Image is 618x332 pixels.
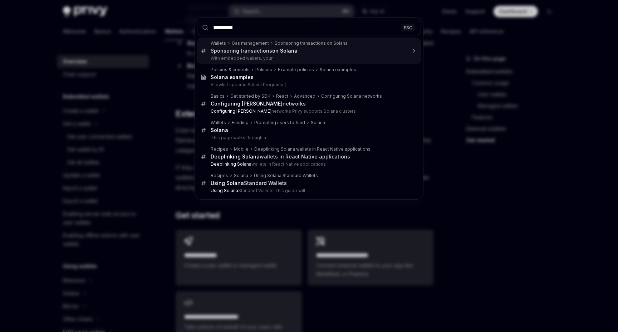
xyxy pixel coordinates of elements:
[211,127,228,133] b: Solana
[211,146,228,152] div: Recipes
[276,93,288,99] div: React
[211,135,406,141] p: This page walks through a
[272,48,298,54] b: on Solana
[211,74,254,80] b: Solana examples
[254,173,318,179] div: Using Solana Standard Wallets
[211,188,238,193] b: Using Solana
[211,67,250,73] div: Policies & controls
[294,93,315,99] div: Advanced
[211,153,350,160] div: wallets in React Native applications
[254,146,371,152] div: Deeplinking Solana wallets in React Native applications
[255,67,272,73] div: Policies
[211,180,244,186] b: Using Solana
[211,108,406,114] p: networks Privy supports Solana clusters
[211,101,283,107] b: Configuring [PERSON_NAME]
[211,48,298,54] div: Sponsoring transactions
[254,120,305,126] div: Prompting users to fund
[211,161,406,167] p: wallets in React Native applications
[211,120,226,126] div: Wallets
[234,173,248,179] div: Solana
[232,40,269,46] div: Gas management
[211,108,271,114] b: Configuring [PERSON_NAME]
[211,82,406,88] p: Allowlist specific Solana Programs {
[402,24,415,31] div: ESC
[275,40,348,46] div: Sponsoring transactions on Solana
[211,101,306,107] div: networks
[211,173,228,179] div: Recipes
[211,161,251,167] b: Deeplinking Solana
[211,55,406,61] p: With embedded wallets, your
[211,188,406,194] p: Standard Wallets This guide will
[320,67,356,73] div: Solana examples
[211,180,287,186] div: Standard Wallets
[211,40,226,46] div: Wallets
[211,93,225,99] div: Basics
[278,67,314,73] div: Example policies
[211,153,260,160] b: Deeplinking Solana
[230,93,270,99] div: Get started by SDK
[321,93,382,99] div: Configuring Solana networks
[232,120,249,126] div: Funding
[311,120,325,126] div: Solana
[234,146,249,152] div: Mobile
